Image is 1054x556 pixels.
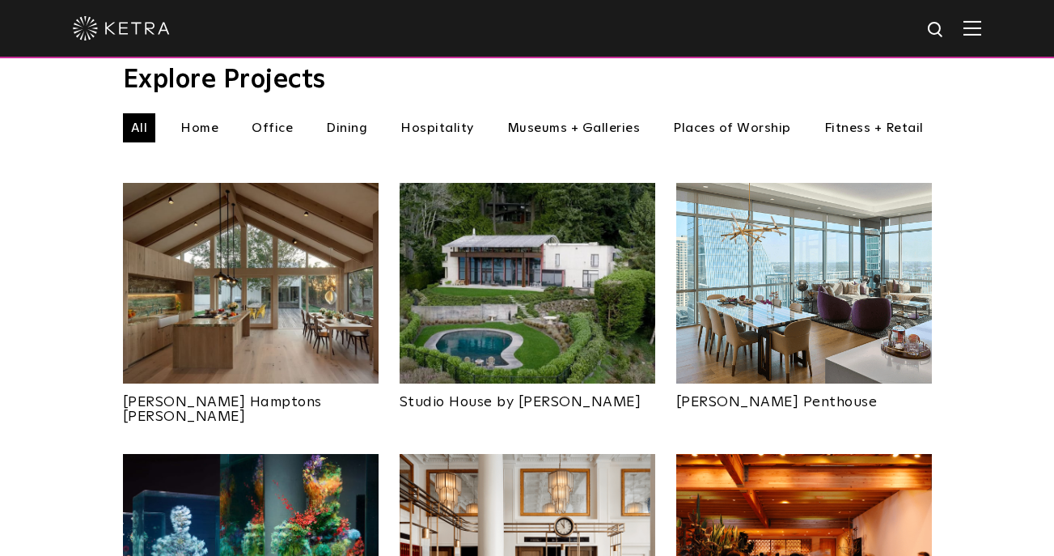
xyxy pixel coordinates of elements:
[318,113,375,142] li: Dining
[123,113,156,142] li: All
[400,183,655,384] img: An aerial view of Olson Kundig's Studio House in Seattle
[392,113,482,142] li: Hospitality
[816,113,932,142] li: Fitness + Retail
[926,20,946,40] img: search icon
[963,20,981,36] img: Hamburger%20Nav.svg
[499,113,649,142] li: Museums + Galleries
[676,384,932,410] a: [PERSON_NAME] Penthouse
[123,384,379,424] a: [PERSON_NAME] Hamptons [PERSON_NAME]
[123,183,379,384] img: Project_Landing_Thumbnail-2021
[172,113,226,142] li: Home
[400,384,655,410] a: Studio House by [PERSON_NAME]
[665,113,799,142] li: Places of Worship
[73,16,170,40] img: ketra-logo-2019-white
[676,183,932,384] img: Project_Landing_Thumbnail-2022smaller
[123,67,932,93] h3: Explore Projects
[243,113,301,142] li: Office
